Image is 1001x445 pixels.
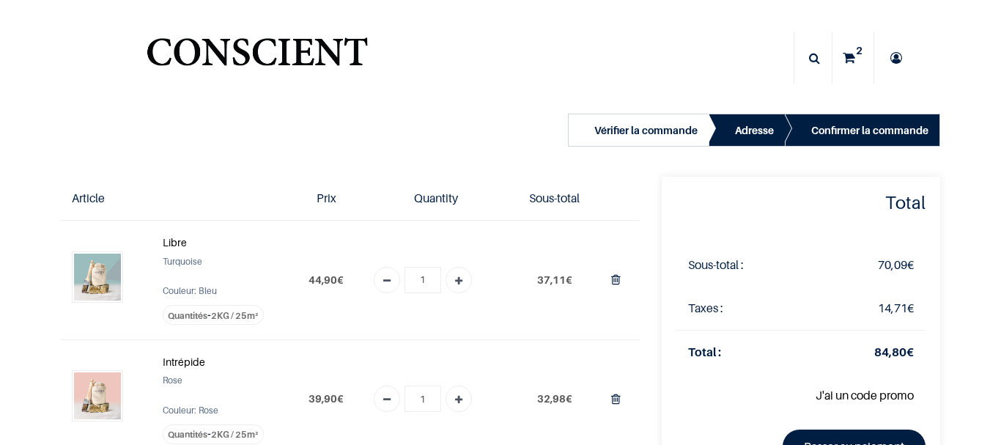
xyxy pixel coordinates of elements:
sup: 2 [852,43,866,58]
th: Prix [291,177,362,221]
a: Supprimer du panier [611,272,621,287]
div: Vérifier la commande [594,122,698,139]
span: € [537,392,572,405]
span: 2KG / 25m² [211,310,258,321]
label: - [163,305,264,325]
span: € [878,257,914,272]
span: Turquoise [163,256,202,267]
span: 70,09 [878,257,907,272]
img: Conscient [144,29,370,87]
span: 44,90 [309,273,337,286]
span: € [309,392,344,405]
a: Libre [163,234,187,251]
a: Add one [446,267,472,293]
a: Logo of Conscient [144,29,370,87]
span: € [309,273,344,286]
th: Article [61,177,151,221]
span: 37,11 [537,273,566,286]
strong: Libre [163,236,187,249]
a: Intrépide [163,353,205,371]
a: Supprimer du panier [611,391,621,406]
td: Sous-total : [676,243,815,287]
img: Libre (2KG / 25m²) [74,254,121,301]
a: J'ai un code promo [816,388,914,402]
span: 39,90 [309,392,337,405]
span: € [537,273,572,286]
a: Add one [446,386,472,412]
label: - [163,424,264,444]
th: Quantity [362,177,510,221]
strong: € [874,345,914,359]
a: Remove one [374,267,400,293]
span: Rose [163,375,182,386]
span: Couleur: Bleu [163,285,217,296]
span: 2KG / 25m² [211,429,258,440]
th: Sous-total [510,177,600,221]
span: 84,80 [874,345,906,359]
span: € [878,301,914,315]
div: Adresse [735,122,774,139]
div: Confirmer la commande [811,122,928,139]
span: Couleur: Rose [163,405,218,416]
a: Remove one [374,386,400,412]
a: 2 [832,32,873,84]
span: 14,71 [878,301,907,315]
span: 32,98 [537,392,566,405]
strong: Total : [688,345,721,359]
img: Intrépide (2KG / 25m²) [74,372,121,419]
span: Quantités [168,429,207,440]
h4: Total [676,191,926,214]
strong: Intrépide [163,356,205,368]
span: Quantités [168,310,207,321]
td: Taxes : [676,287,815,331]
